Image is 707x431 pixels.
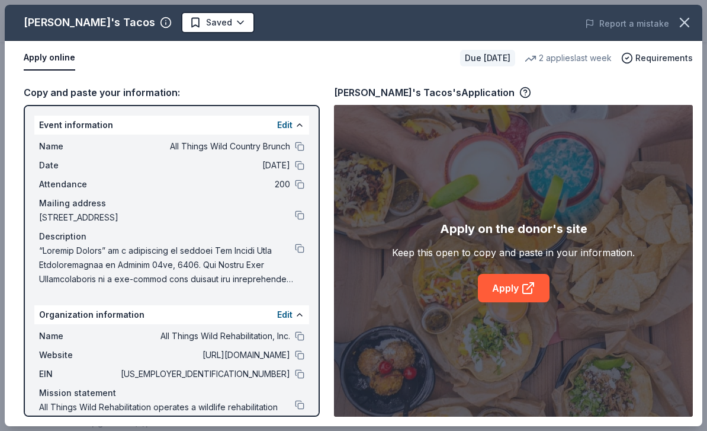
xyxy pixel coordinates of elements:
[478,274,549,302] a: Apply
[118,348,290,362] span: [URL][DOMAIN_NAME]
[334,85,531,100] div: [PERSON_NAME]'s Tacos's Application
[39,386,304,400] div: Mission statement
[39,196,304,210] div: Mailing address
[39,158,118,173] span: Date
[39,210,295,225] span: [STREET_ADDRESS]
[392,245,635,260] div: Keep this open to copy and paste in your information.
[118,329,290,343] span: All Things Wild Rehabilitation, Inc.
[181,12,255,33] button: Saved
[585,17,669,31] button: Report a mistake
[39,229,304,244] div: Description
[277,308,293,322] button: Edit
[39,139,118,154] span: Name
[635,51,693,65] span: Requirements
[621,51,693,65] button: Requirements
[39,177,118,191] span: Attendance
[118,367,290,381] span: [US_EMPLOYER_IDENTIFICATION_NUMBER]
[39,348,118,362] span: Website
[206,15,232,30] span: Saved
[118,139,290,154] span: All Things Wild Country Brunch
[39,367,118,381] span: EIN
[118,177,290,191] span: 200
[34,305,309,324] div: Organization information
[34,116,309,135] div: Event information
[39,244,295,286] span: “Loremip Dolors” am c adipiscing el seddoei Tem Incidi Utla Etdoloremagnaa en Adminim 04ve, 6406....
[277,118,293,132] button: Edit
[24,85,320,100] div: Copy and paste your information:
[24,46,75,71] button: Apply online
[118,158,290,173] span: [DATE]
[460,50,515,66] div: Due [DATE]
[39,329,118,343] span: Name
[440,219,587,238] div: Apply on the donor's site
[24,13,155,32] div: [PERSON_NAME]'s Tacos
[525,51,612,65] div: 2 applies last week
